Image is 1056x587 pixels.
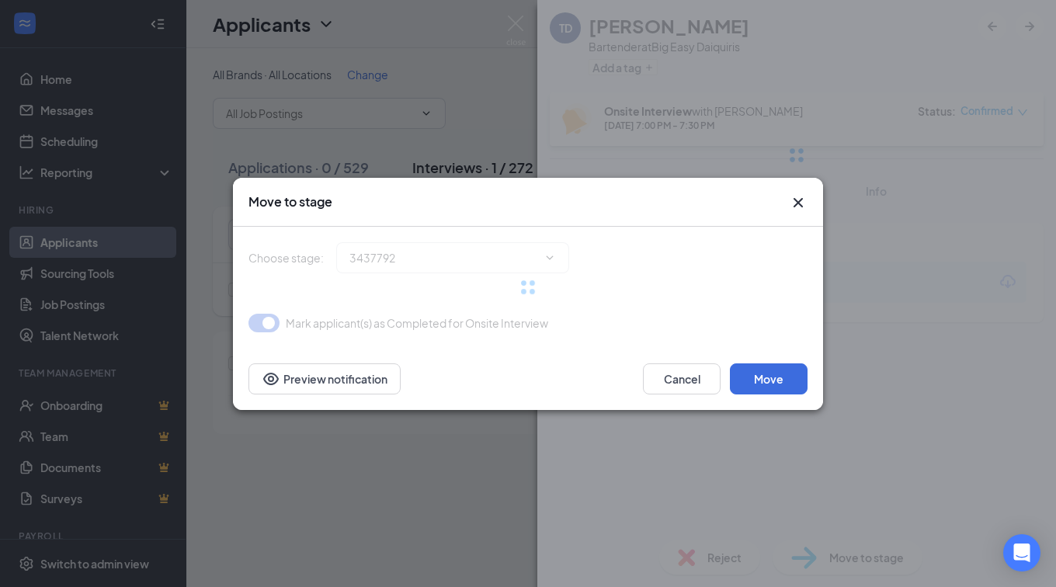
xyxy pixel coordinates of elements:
[1003,534,1040,571] div: Open Intercom Messenger
[789,193,808,212] svg: Cross
[248,193,332,210] h3: Move to stage
[730,363,808,394] button: Move
[643,363,721,394] button: Cancel
[262,370,280,388] svg: Eye
[248,363,401,394] button: Preview notificationEye
[789,193,808,212] button: Close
